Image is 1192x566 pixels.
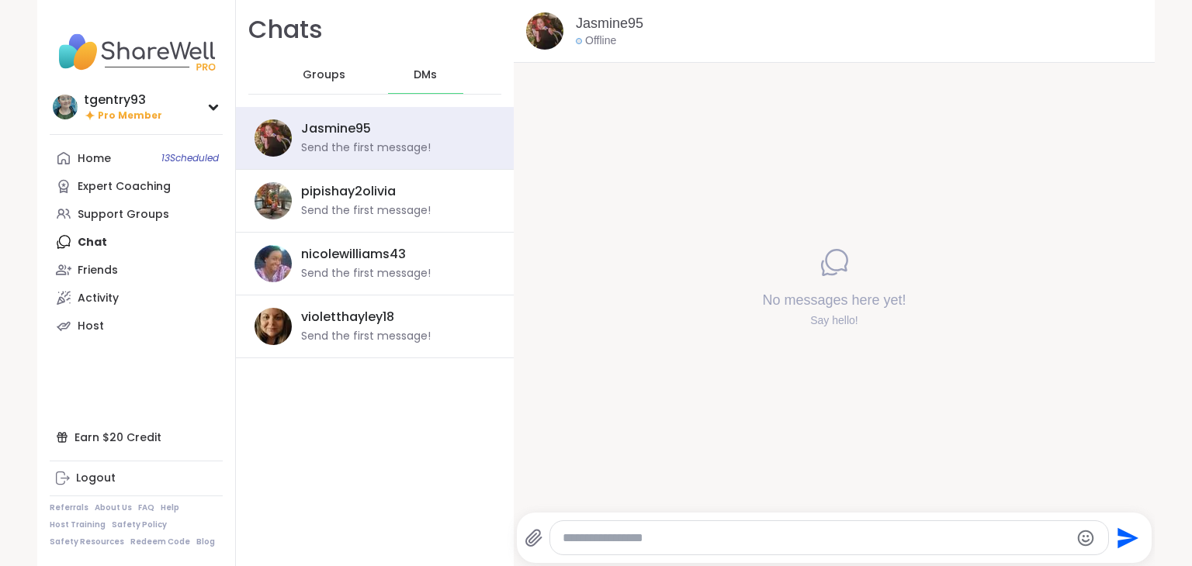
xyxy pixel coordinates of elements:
[762,291,906,310] h4: No messages here yet!
[161,502,179,513] a: Help
[50,464,223,492] a: Logout
[78,179,171,195] div: Expert Coaching
[414,67,437,83] span: DMs
[112,519,167,530] a: Safety Policy
[248,12,323,47] h1: Chats
[78,291,119,306] div: Activity
[50,200,223,228] a: Support Groups
[78,319,104,334] div: Host
[78,207,169,223] div: Support Groups
[53,95,78,119] img: tgentry93
[301,203,431,219] div: Send the first message!
[301,266,431,281] div: Send the first message!
[84,91,162,109] div: tgentry93
[50,423,223,451] div: Earn $20 Credit
[95,502,132,513] a: About Us
[303,67,345,83] span: Groups
[78,151,111,167] div: Home
[301,246,406,263] div: nicolewilliams43
[78,263,118,278] div: Friends
[1109,520,1144,555] button: Send
[301,329,431,344] div: Send the first message!
[301,140,431,156] div: Send the first message!
[255,308,292,345] img: https://sharewell-space-live.sfo3.digitaloceanspaces.com/user-generated/eeb78161-6a05-4bf0-a69c-e...
[301,120,371,137] div: Jasmine95
[255,182,292,219] img: https://sharewell-space-live.sfo3.digitaloceanspaces.com/user-generated/55b63ce6-323a-4f13-9d6e-1...
[301,309,394,326] div: violetthayley18
[196,537,215,547] a: Blog
[50,537,124,547] a: Safety Resources
[50,172,223,200] a: Expert Coaching
[130,537,190,547] a: Redeem Code
[76,471,116,486] div: Logout
[50,312,223,340] a: Host
[576,33,616,49] div: Offline
[1076,529,1095,547] button: Emoji picker
[563,530,1069,546] textarea: Type your message
[50,25,223,79] img: ShareWell Nav Logo
[50,519,106,530] a: Host Training
[161,152,219,164] span: 13 Scheduled
[50,144,223,172] a: Home13Scheduled
[255,245,292,282] img: https://sharewell-space-live.sfo3.digitaloceanspaces.com/user-generated/3403c148-dfcf-4217-9166-8...
[255,119,292,157] img: https://sharewell-space-live.sfo3.digitaloceanspaces.com/user-generated/0818d3a5-ec43-4745-9685-c...
[50,256,223,284] a: Friends
[576,14,643,33] a: Jasmine95
[526,12,563,50] img: https://sharewell-space-live.sfo3.digitaloceanspaces.com/user-generated/0818d3a5-ec43-4745-9685-c...
[762,313,906,329] div: Say hello!
[301,183,396,200] div: pipishay2olivia
[98,109,162,123] span: Pro Member
[138,502,154,513] a: FAQ
[50,284,223,312] a: Activity
[50,502,88,513] a: Referrals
